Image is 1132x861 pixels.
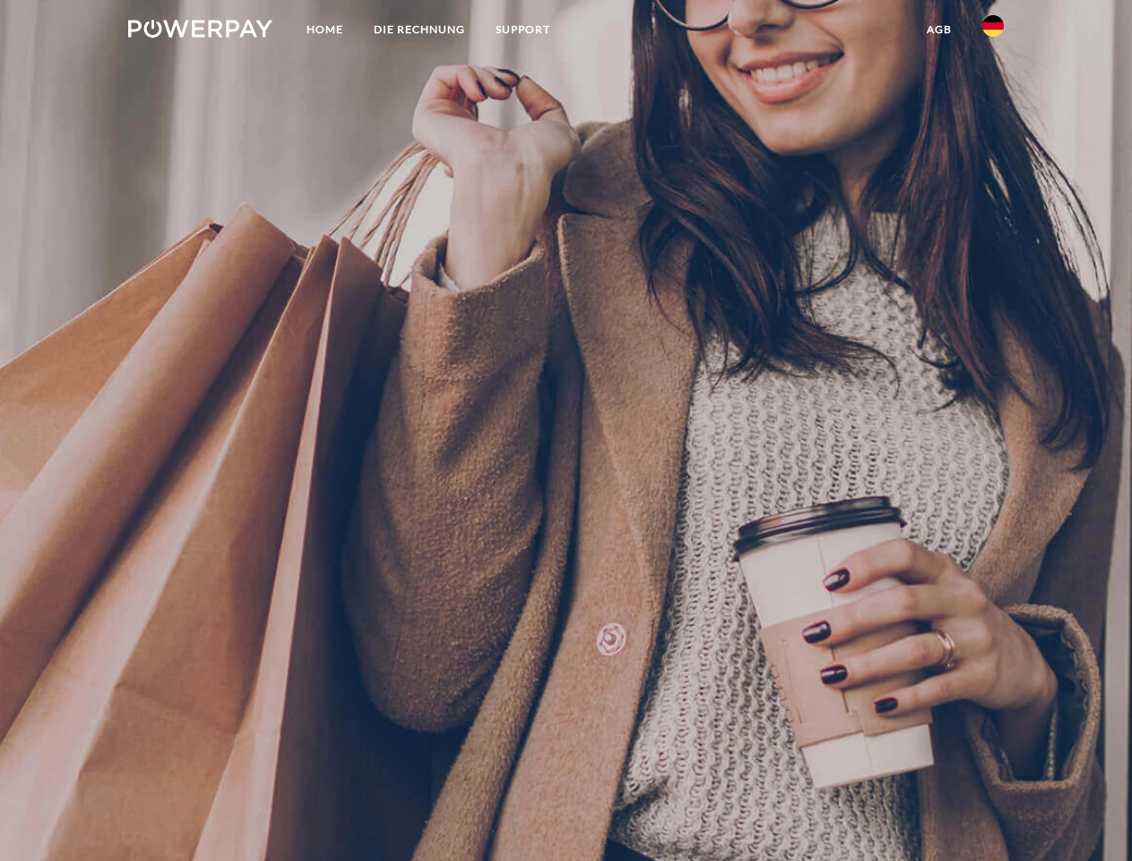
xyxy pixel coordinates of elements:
[359,13,480,46] a: DIE RECHNUNG
[982,15,1004,37] img: de
[912,13,967,46] a: agb
[291,13,359,46] a: Home
[480,13,566,46] a: SUPPORT
[128,20,272,38] img: logo-powerpay-white.svg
